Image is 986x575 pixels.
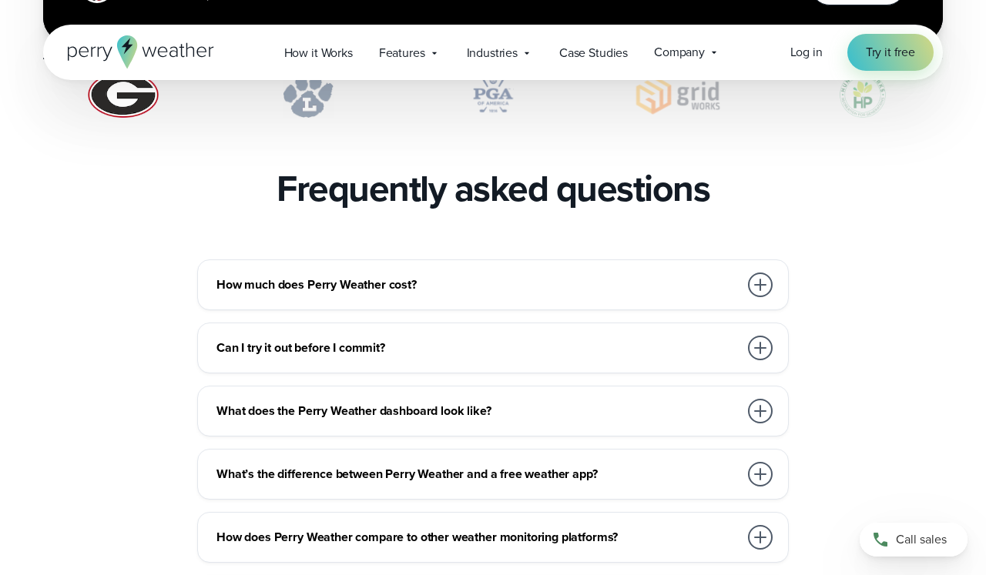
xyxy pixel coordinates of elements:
[216,276,739,294] h3: How much does Perry Weather cost?
[413,72,573,118] img: PGA.svg
[467,44,518,62] span: Industries
[271,37,366,69] a: How it Works
[216,402,739,420] h3: What does the Perry Weather dashboard look like?
[896,530,947,549] span: Call sales
[598,72,758,118] img: Gridworks.svg
[277,167,709,210] h2: Frequently asked questions
[284,44,353,62] span: How it Works
[216,339,739,357] h3: Can I try it out before I commit?
[546,37,641,69] a: Case Studies
[654,43,705,62] span: Company
[216,528,739,547] h3: How does Perry Weather compare to other weather monitoring platforms?
[790,43,823,62] a: Log in
[559,44,628,62] span: Case Studies
[866,43,915,62] span: Try it free
[790,43,823,61] span: Log in
[860,523,968,557] a: Call sales
[216,465,739,483] h3: What’s the difference between Perry Weather and a free weather app?
[379,44,425,62] span: Features
[847,34,934,71] a: Try it free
